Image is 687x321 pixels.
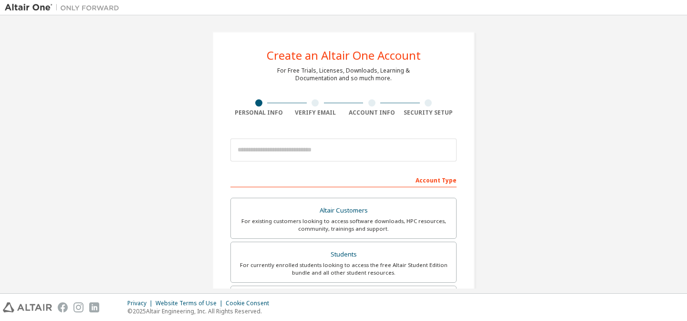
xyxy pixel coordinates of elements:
[400,109,457,117] div: Security Setup
[226,300,275,307] div: Cookie Consent
[89,302,99,312] img: linkedin.svg
[277,67,410,82] div: For Free Trials, Licenses, Downloads, Learning & Documentation and so much more.
[230,109,287,117] div: Personal Info
[5,3,124,12] img: Altair One
[237,261,450,277] div: For currently enrolled students looking to access the free Altair Student Edition bundle and all ...
[58,302,68,312] img: facebook.svg
[343,109,400,117] div: Account Info
[237,204,450,217] div: Altair Customers
[287,109,344,117] div: Verify Email
[3,302,52,312] img: altair_logo.svg
[73,302,83,312] img: instagram.svg
[127,307,275,315] p: © 2025 Altair Engineering, Inc. All Rights Reserved.
[156,300,226,307] div: Website Terms of Use
[267,50,421,61] div: Create an Altair One Account
[237,217,450,233] div: For existing customers looking to access software downloads, HPC resources, community, trainings ...
[230,172,457,187] div: Account Type
[127,300,156,307] div: Privacy
[237,248,450,261] div: Students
